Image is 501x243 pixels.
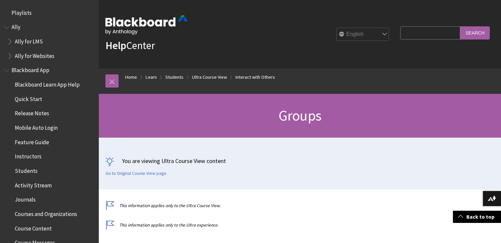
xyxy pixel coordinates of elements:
p: You are viewing Ultra Course View content [105,157,494,165]
span: Blackboard App [12,65,49,74]
span: Students [15,165,38,174]
span: Ally for Websites [15,50,54,59]
a: Home [125,73,137,81]
a: Ultra Course View [192,73,227,81]
span: Release Notes [15,108,49,117]
a: Go to Original Course View page. [105,171,167,176]
nav: Book outline for Anthology Ally Help [4,22,95,62]
nav: Book outline for Playlists [4,7,95,18]
span: Feature Guide [15,137,49,146]
span: Ally [12,22,20,31]
span: Groups [279,106,321,124]
strong: Help [105,39,126,52]
a: Back to top [453,211,501,223]
span: Quick Start [15,94,42,102]
span: Ally for LMS [15,36,43,45]
a: Students [165,73,183,81]
span: Journals [15,194,36,203]
select: Site Language Selector [337,28,389,41]
a: Learn [146,73,157,81]
a: HelpCenter [105,39,155,52]
span: Courses and Organizations [15,208,77,217]
span: Playlists [12,7,32,16]
p: This information applies only to the Ultra experience. [105,222,397,228]
span: Blackboard Learn App Help [15,79,80,88]
span: Course Content [15,223,52,232]
a: Interact with Others [236,73,275,81]
span: Instructors [15,151,42,160]
img: Blackboard by Anthology [105,15,188,35]
span: Activity Stream [15,180,52,189]
span: Mobile Auto Login [15,122,58,131]
input: Search [460,26,490,39]
p: This information applies only to the Ultra Course View. [105,202,397,209]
